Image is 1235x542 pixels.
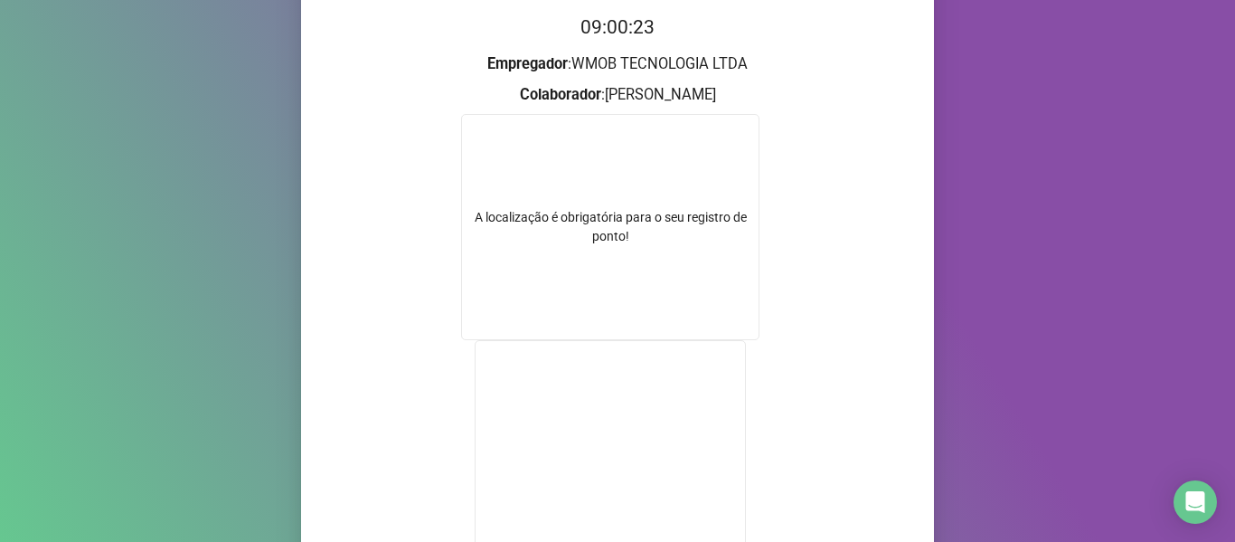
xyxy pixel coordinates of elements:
[487,55,568,72] strong: Empregador
[1174,480,1217,524] div: Open Intercom Messenger
[323,52,912,76] h3: : WMOB TECNOLOGIA LTDA
[323,83,912,107] h3: : [PERSON_NAME]
[580,16,655,38] time: 09:00:23
[462,208,759,246] div: A localização é obrigatória para o seu registro de ponto!
[520,86,601,103] strong: Colaborador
